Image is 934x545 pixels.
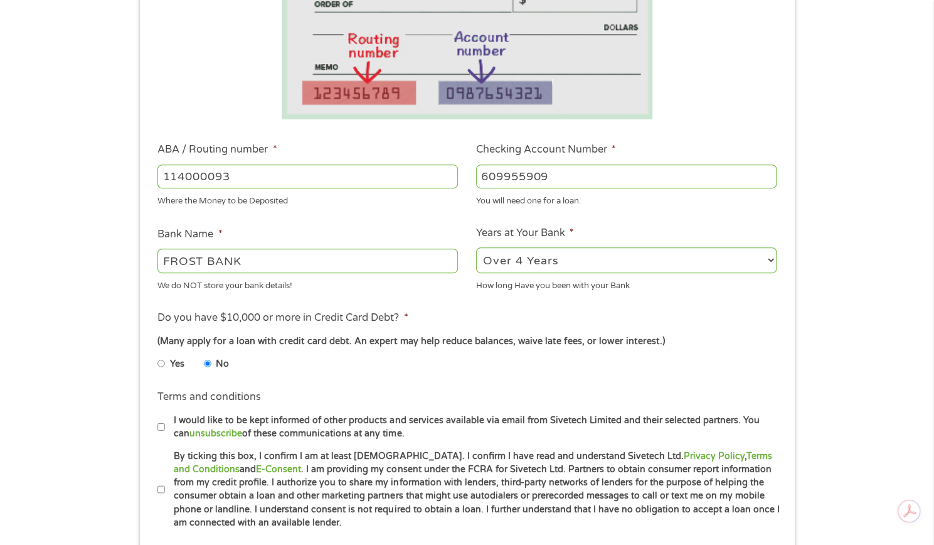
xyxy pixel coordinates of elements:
label: By ticking this box, I confirm I am at least [DEMOGRAPHIC_DATA]. I confirm I have read and unders... [165,450,780,530]
label: No [216,357,229,371]
div: How long Have you been with your Bank [476,275,777,292]
div: You will need one for a loan. [476,191,777,208]
label: Yes [170,357,184,371]
label: ABA / Routing number [157,143,277,156]
a: Terms and Conditions [174,451,772,475]
div: (Many apply for a loan with credit card debt. An expert may help reduce balances, waive late fees... [157,335,776,348]
label: Terms and conditions [157,391,261,404]
a: Privacy Policy [683,451,744,461]
a: E-Consent [256,464,301,475]
label: I would like to be kept informed of other products and services available via email from Sivetech... [165,414,780,441]
label: Years at Your Bank [476,227,574,240]
label: Do you have $10,000 or more in Credit Card Debt? [157,311,408,325]
div: Where the Money to be Deposited [157,191,458,208]
label: Bank Name [157,228,222,241]
div: We do NOT store your bank details! [157,275,458,292]
input: 263177916 [157,165,458,188]
input: 345634636 [476,165,777,188]
a: unsubscribe [189,428,242,439]
label: Checking Account Number [476,143,616,156]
